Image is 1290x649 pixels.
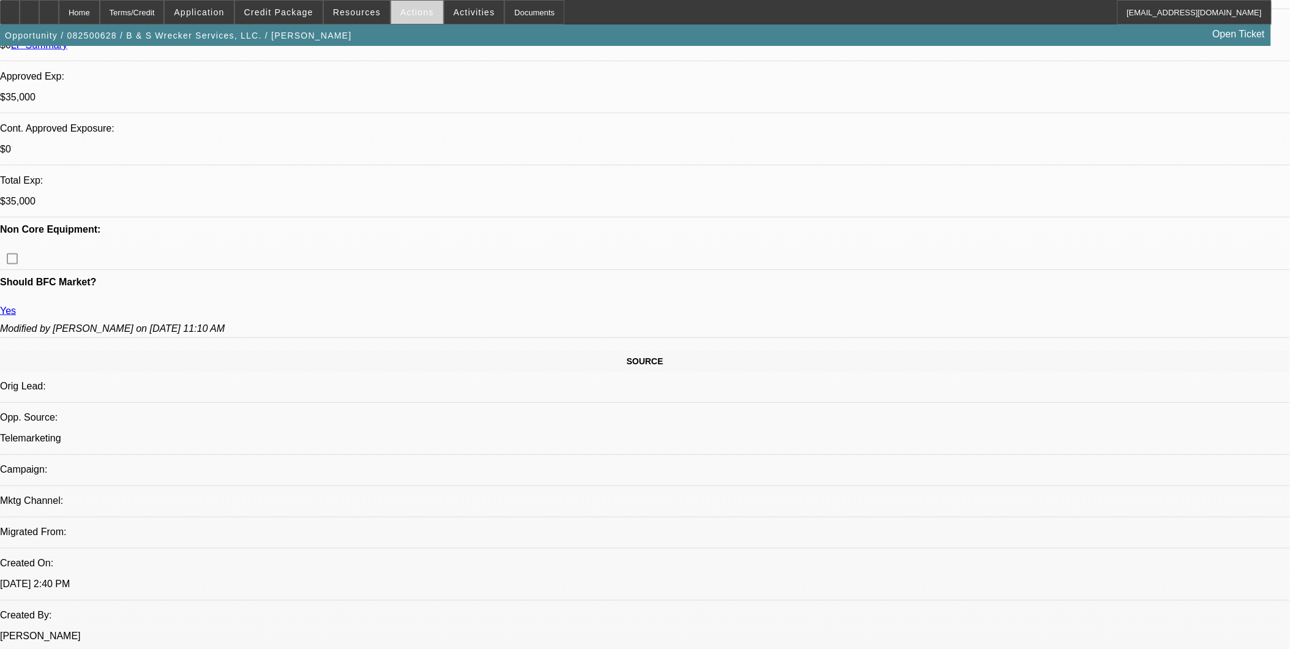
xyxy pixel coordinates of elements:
a: Open Ticket [1208,24,1270,45]
button: Resources [324,1,390,24]
span: SOURCE [627,357,664,367]
button: Application [165,1,233,24]
button: Credit Package [235,1,323,24]
button: Activities [444,1,504,24]
span: Credit Package [244,7,313,17]
span: Resources [333,7,381,17]
button: Actions [391,1,443,24]
span: Opportunity / 082500628 / B & S Wrecker Services, LLC. / [PERSON_NAME] [5,31,352,40]
span: Application [174,7,224,17]
span: Actions [400,7,434,17]
span: Activities [454,7,495,17]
